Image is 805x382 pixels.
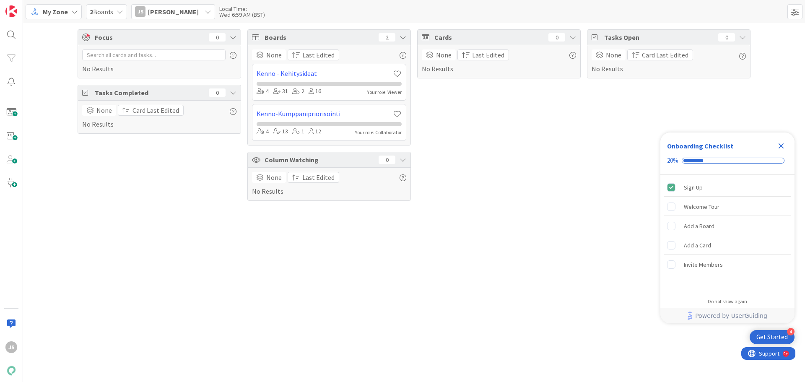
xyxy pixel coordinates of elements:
[273,127,288,136] div: 13
[95,32,202,42] span: Focus
[604,32,714,42] span: Tasks Open
[266,172,282,182] span: None
[209,88,226,97] div: 0
[422,49,576,74] div: No Results
[642,50,688,60] span: Card Last Edited
[209,33,226,42] div: 0
[774,139,788,153] div: Close Checklist
[664,217,791,235] div: Add a Board is incomplete.
[664,236,791,255] div: Add a Card is incomplete.
[309,127,321,136] div: 12
[684,221,714,231] div: Add a Board
[684,182,703,192] div: Sign Up
[708,298,747,305] div: Do not show again
[96,105,112,115] span: None
[43,7,68,17] span: My Zone
[606,50,621,60] span: None
[302,172,335,182] span: Last Edited
[252,172,406,196] div: No Results
[95,88,205,98] span: Tasks Completed
[5,5,17,17] img: Visit kanbanzone.com
[660,133,795,323] div: Checklist Container
[684,260,723,270] div: Invite Members
[257,109,393,119] a: Kenno-Kumppanipriorisointi
[684,202,719,212] div: Welcome Tour
[5,341,17,353] div: JS
[257,87,269,96] div: 4
[660,308,795,323] div: Footer
[18,1,38,11] span: Support
[379,33,395,42] div: 2
[288,172,339,183] button: Last Edited
[367,88,402,96] div: Your role: Viewer
[664,197,791,216] div: Welcome Tour is incomplete.
[660,175,795,293] div: Checklist items
[82,49,236,74] div: No Results
[288,49,339,60] button: Last Edited
[90,7,113,17] span: Boards
[273,87,288,96] div: 31
[5,365,17,377] img: avatar
[219,6,265,12] div: Local Time:
[379,156,395,164] div: 0
[667,141,733,151] div: Onboarding Checklist
[219,12,265,18] div: Wed 6:59 AM (BST)
[667,157,788,164] div: Checklist progress: 20%
[265,32,374,42] span: Boards
[266,50,282,60] span: None
[665,308,790,323] a: Powered by UserGuiding
[592,49,746,74] div: No Results
[472,50,504,60] span: Last Edited
[684,240,711,250] div: Add a Card
[718,33,735,42] div: 0
[436,50,452,60] span: None
[135,6,145,17] div: JS
[148,7,199,17] span: [PERSON_NAME]
[667,157,678,164] div: 20%
[457,49,509,60] button: Last Edited
[82,49,226,60] input: Search all cards and tasks...
[355,129,402,136] div: Your role: Collaborator
[434,32,544,42] span: Cards
[132,105,179,115] span: Card Last Edited
[309,87,321,96] div: 16
[90,8,93,16] b: 2
[118,105,184,116] button: Card Last Edited
[664,178,791,197] div: Sign Up is complete.
[257,127,269,136] div: 4
[627,49,693,60] button: Card Last Edited
[787,328,795,335] div: 4
[292,87,304,96] div: 2
[750,330,795,344] div: Open Get Started checklist, remaining modules: 4
[302,50,335,60] span: Last Edited
[42,3,47,10] div: 9+
[548,33,565,42] div: 0
[695,311,767,321] span: Powered by UserGuiding
[292,127,304,136] div: 1
[664,255,791,274] div: Invite Members is incomplete.
[257,68,393,78] a: Kenno - Kehitysideat
[756,333,788,341] div: Get Started
[82,105,236,129] div: No Results
[265,155,374,165] span: Column Watching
